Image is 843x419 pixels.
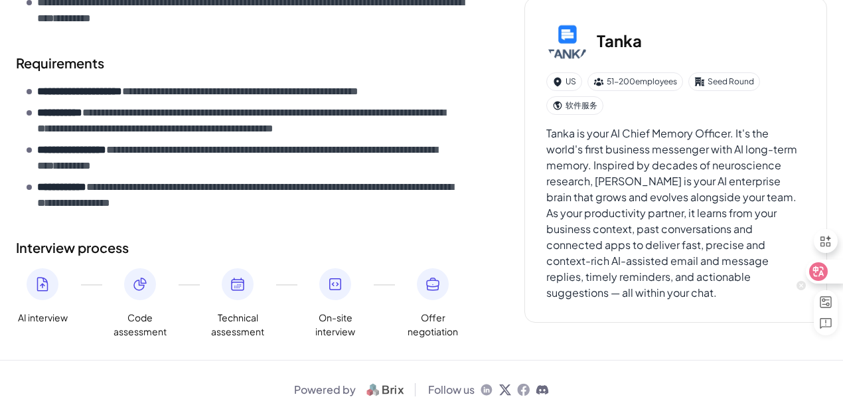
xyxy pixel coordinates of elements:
div: Seed Round [688,72,760,91]
span: Follow us [428,382,475,398]
div: 51-200 employees [587,72,683,91]
span: Technical assessment [211,311,264,339]
h3: Tanka [597,29,642,52]
span: Powered by [294,382,356,398]
span: AI interview [18,311,68,325]
h2: Requirements [16,53,471,73]
div: 软件服务 [546,96,603,115]
div: US [546,72,582,91]
img: logo [361,382,410,398]
span: On-site interview [309,311,362,339]
div: Tanka is your AI Chief Memory Officer. It's the world's first business messenger with AI long-ter... [546,126,805,301]
h2: Interview process [16,238,471,258]
span: Code assessment [114,311,167,339]
span: Offer negotiation [406,311,459,339]
img: Ta [546,19,589,62]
